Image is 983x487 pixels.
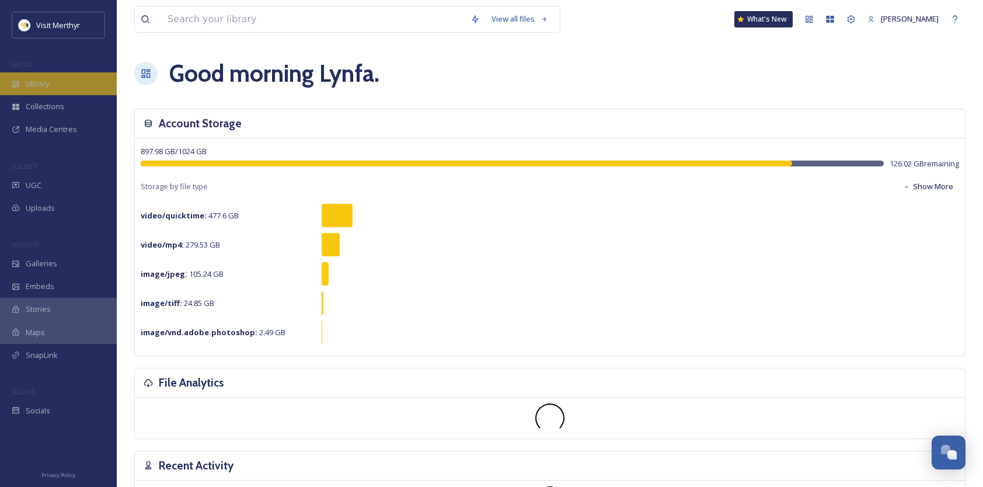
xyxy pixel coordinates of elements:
[141,269,224,279] span: 105.24 GB
[41,471,75,479] span: Privacy Policy
[141,298,182,308] strong: image/tiff :
[897,175,959,198] button: Show More
[26,350,58,361] span: SnapLink
[26,78,49,89] span: Library
[486,8,554,30] a: View all files
[36,20,80,30] span: Visit Merthyr
[141,210,207,221] strong: video/quicktime :
[26,327,45,338] span: Maps
[26,304,51,315] span: Stories
[141,298,214,308] span: 24.85 GB
[159,457,233,474] h3: Recent Activity
[26,203,55,214] span: Uploads
[26,124,77,135] span: Media Centres
[162,6,465,32] input: Search your library
[734,11,793,27] a: What's New
[159,374,224,391] h3: File Analytics
[881,13,939,24] span: [PERSON_NAME]
[26,258,57,269] span: Galleries
[141,239,184,250] strong: video/mp4 :
[862,8,944,30] a: [PERSON_NAME]
[26,281,54,292] span: Embeds
[890,158,959,169] span: 126.02 GB remaining
[141,146,207,156] span: 897.98 GB / 1024 GB
[19,19,30,31] img: download.jpeg
[12,240,39,249] span: WIDGETS
[26,101,64,112] span: Collections
[141,327,285,338] span: 2.49 GB
[169,56,379,91] h1: Good morning Lynfa .
[41,467,75,481] a: Privacy Policy
[141,210,239,221] span: 477.6 GB
[141,327,257,338] strong: image/vnd.adobe.photoshop :
[159,115,242,132] h3: Account Storage
[141,239,220,250] span: 279.53 GB
[932,436,965,469] button: Open Chat
[26,405,50,416] span: Socials
[141,269,187,279] strong: image/jpeg :
[12,387,35,396] span: SOCIALS
[141,181,208,192] span: Storage by file type
[12,60,32,69] span: MEDIA
[26,180,41,191] span: UGC
[12,162,37,171] span: COLLECT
